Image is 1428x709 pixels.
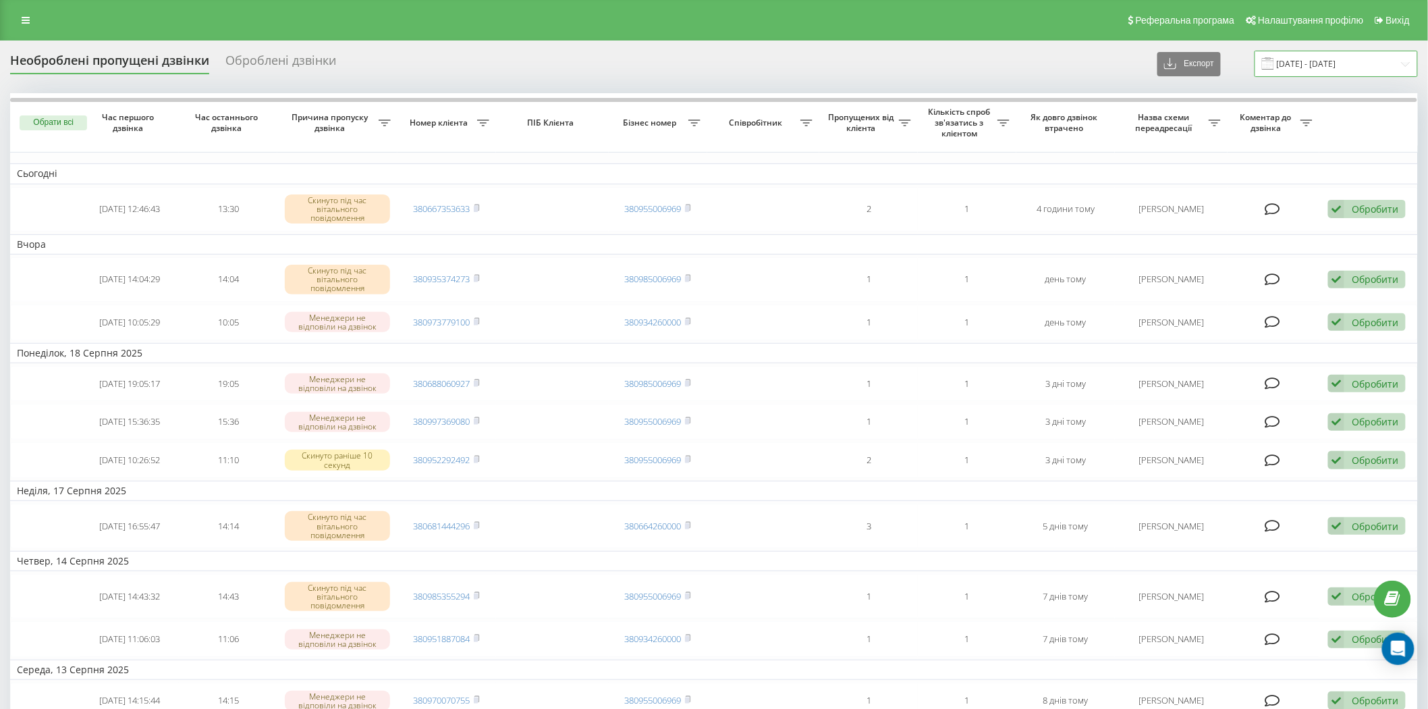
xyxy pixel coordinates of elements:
td: 4 години тому [1016,187,1115,232]
a: 380688060927 [414,377,470,390]
a: 380667353633 [414,203,470,215]
a: 380955006969 [625,415,682,427]
div: Скинуто раніше 10 секунд [285,450,391,470]
td: 3 дні тому [1016,442,1115,478]
td: 1 [819,621,918,657]
span: Кількість спроб зв'язатись з клієнтом [925,107,997,138]
td: 3 дні тому [1016,404,1115,440]
td: 1 [918,257,1016,302]
a: 380973779100 [414,316,470,328]
div: Скинуто під час вітального повідомлення [285,511,391,541]
span: Пропущених від клієнта [826,112,899,133]
a: 380681444296 [414,520,470,532]
a: 380955006969 [625,590,682,602]
div: Обробити [1352,694,1398,707]
span: Номер клієнта [404,117,477,128]
td: 1 [918,187,1016,232]
div: Менеджери не відповіли на дзвінок [285,412,391,432]
div: Open Intercom Messenger [1382,633,1415,665]
div: Оброблені дзвінки [225,53,336,74]
td: [DATE] 14:43:32 [80,574,179,619]
td: 1 [819,404,918,440]
div: Обробити [1352,520,1398,533]
td: [PERSON_NAME] [1115,187,1228,232]
div: Скинуто під час вітального повідомлення [285,194,391,224]
span: Бізнес номер [615,117,688,128]
td: день тому [1016,305,1115,340]
div: Обробити [1352,316,1398,329]
div: Обробити [1352,590,1398,603]
div: Необроблені пропущені дзвінки [10,53,209,74]
span: Налаштування профілю [1258,15,1363,26]
div: Скинуто під час вітального повідомлення [285,265,391,294]
span: Причина пропуску дзвінка [284,112,378,133]
td: 7 днів тому [1016,574,1115,619]
td: [PERSON_NAME] [1115,404,1228,440]
td: 1 [918,442,1016,478]
td: [PERSON_NAME] [1115,621,1228,657]
td: 15:36 [179,404,277,440]
div: Обробити [1352,377,1398,390]
td: 2 [819,187,918,232]
div: Скинуто під час вітального повідомлення [285,582,391,612]
td: 1 [819,257,918,302]
td: 1 [918,366,1016,402]
td: 5 днів тому [1016,504,1115,548]
a: 380935374273 [414,273,470,285]
td: 11:06 [179,621,277,657]
td: 1 [918,504,1016,548]
div: Обробити [1352,273,1398,286]
td: [DATE] 14:04:29 [80,257,179,302]
a: 380664260000 [625,520,682,532]
a: 380985355294 [414,590,470,602]
td: 14:43 [179,574,277,619]
span: Співробітник [714,117,801,128]
td: [DATE] 15:36:35 [80,404,179,440]
td: 1 [918,305,1016,340]
a: 380952292492 [414,454,470,466]
button: Обрати всі [20,115,87,130]
a: 380985006969 [625,273,682,285]
a: 380955006969 [625,454,682,466]
td: [PERSON_NAME] [1115,574,1228,619]
td: [PERSON_NAME] [1115,442,1228,478]
td: 11:10 [179,442,277,478]
div: Обробити [1352,203,1398,215]
a: 380934260000 [625,316,682,328]
td: [DATE] 11:06:03 [80,621,179,657]
td: 1 [819,366,918,402]
td: 1 [819,574,918,619]
a: 380985006969 [625,377,682,390]
td: Четвер, 14 Серпня 2025 [10,551,1418,571]
td: [PERSON_NAME] [1115,257,1228,302]
a: 380951887084 [414,633,470,645]
div: Менеджери не відповіли на дзвінок [285,312,391,332]
a: 380955006969 [625,203,682,215]
td: [DATE] 10:05:29 [80,305,179,340]
span: Назва схеми переадресації [1122,112,1209,133]
td: [PERSON_NAME] [1115,504,1228,548]
td: 1 [918,621,1016,657]
div: Менеджери не відповіли на дзвінок [285,629,391,650]
td: Сьогодні [10,163,1418,184]
td: [PERSON_NAME] [1115,305,1228,340]
td: [PERSON_NAME] [1115,366,1228,402]
td: 3 [819,504,918,548]
td: [DATE] 19:05:17 [80,366,179,402]
td: 19:05 [179,366,277,402]
span: Час останнього дзвінка [190,112,267,133]
td: день тому [1016,257,1115,302]
td: 7 днів тому [1016,621,1115,657]
td: [DATE] 12:46:43 [80,187,179,232]
div: Обробити [1352,415,1398,428]
span: Час першого дзвінка [92,112,168,133]
td: 1 [918,404,1016,440]
td: 14:04 [179,257,277,302]
td: 1 [918,574,1016,619]
td: Середа, 13 Серпня 2025 [10,660,1418,680]
a: 380934260000 [625,633,682,645]
a: 380955006969 [625,694,682,706]
td: Вчора [10,234,1418,255]
a: 380970070755 [414,694,470,706]
td: 14:14 [179,504,277,548]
